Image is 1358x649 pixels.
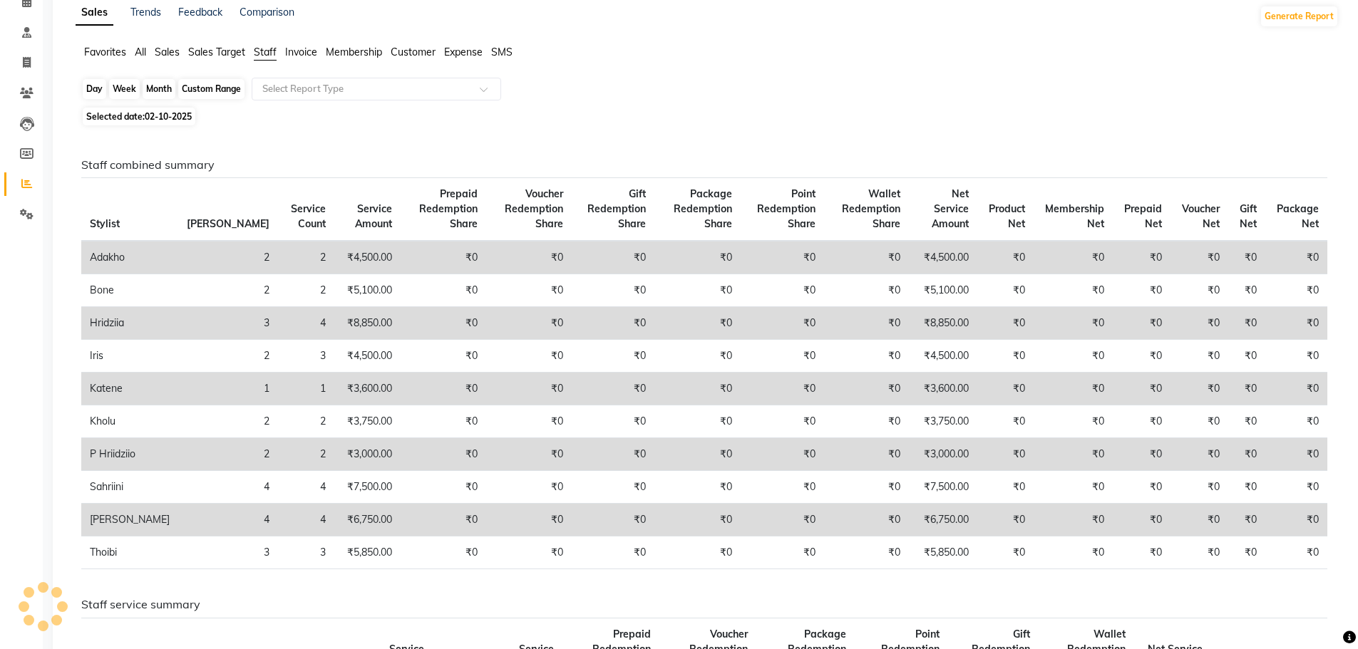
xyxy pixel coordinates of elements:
td: ₹0 [572,373,654,405]
td: ₹0 [1265,504,1327,536]
td: ₹0 [401,340,486,373]
td: ₹0 [824,340,909,373]
td: ₹0 [654,405,741,438]
td: ₹0 [654,471,741,504]
td: ₹0 [1034,307,1113,340]
td: ₹0 [654,307,741,340]
td: ₹6,750.00 [909,504,978,536]
td: ₹0 [1265,307,1327,340]
td: ₹0 [1265,471,1327,504]
td: ₹0 [486,504,572,536]
span: Gift Net [1240,202,1257,230]
td: ₹0 [1228,504,1265,536]
div: Day [83,79,106,99]
td: ₹6,750.00 [334,504,401,536]
td: ₹0 [824,241,909,274]
td: ₹0 [1171,536,1228,569]
td: ₹0 [977,307,1034,340]
td: ₹4,500.00 [334,340,401,373]
td: ₹0 [1265,536,1327,569]
td: ₹4,500.00 [909,340,978,373]
span: Prepaid Net [1124,202,1162,230]
td: ₹0 [654,438,741,471]
td: 2 [278,241,334,274]
td: ₹0 [486,438,572,471]
td: ₹0 [486,536,572,569]
span: Selected date: [83,108,195,125]
td: ₹0 [741,307,824,340]
td: ₹0 [824,274,909,307]
span: Customer [391,46,436,58]
td: ₹0 [1171,274,1228,307]
td: ₹0 [1265,241,1327,274]
td: ₹0 [1228,241,1265,274]
td: ₹5,100.00 [909,274,978,307]
td: 2 [178,405,278,438]
td: ₹0 [572,438,654,471]
td: ₹0 [1228,438,1265,471]
td: ₹0 [572,340,654,373]
td: ₹0 [1113,471,1171,504]
span: Invoice [285,46,317,58]
div: Custom Range [178,79,245,99]
td: ₹0 [1113,405,1171,438]
h6: Staff service summary [81,598,1327,611]
td: ₹0 [401,504,486,536]
span: Stylist [90,217,120,230]
td: 2 [278,405,334,438]
td: ₹0 [1228,307,1265,340]
span: Voucher Redemption Share [505,187,563,230]
td: ₹0 [1228,405,1265,438]
td: ₹0 [1034,373,1113,405]
div: Week [109,79,140,99]
td: Katene [81,373,178,405]
a: Comparison [240,6,294,19]
td: ₹7,500.00 [909,471,978,504]
td: ₹0 [486,405,572,438]
span: Point Redemption Share [757,187,816,230]
span: Voucher Net [1182,202,1220,230]
td: ₹0 [824,438,909,471]
a: Feedback [178,6,222,19]
td: 1 [278,373,334,405]
span: Net Service Amount [932,187,969,230]
span: Favorites [84,46,126,58]
span: Sales [155,46,180,58]
td: ₹0 [1171,504,1228,536]
td: 2 [178,340,278,373]
td: ₹0 [1228,536,1265,569]
span: All [135,46,146,58]
span: Package Redemption Share [674,187,732,230]
td: ₹0 [1265,405,1327,438]
td: Kholu [81,405,178,438]
td: ₹0 [977,471,1034,504]
td: ₹0 [1171,241,1228,274]
span: Service Amount [355,202,392,230]
td: ₹0 [1113,504,1171,536]
td: ₹3,000.00 [334,438,401,471]
td: ₹0 [824,405,909,438]
td: P Hriidziio [81,438,178,471]
span: Wallet Redemption Share [842,187,900,230]
td: Thoibi [81,536,178,569]
td: Adakho [81,241,178,274]
td: ₹0 [977,504,1034,536]
td: ₹0 [824,471,909,504]
td: ₹0 [654,340,741,373]
td: 2 [178,438,278,471]
td: ₹0 [1034,504,1113,536]
td: ₹0 [654,373,741,405]
td: ₹0 [824,373,909,405]
td: ₹0 [1171,405,1228,438]
td: ₹0 [1034,471,1113,504]
td: 4 [278,504,334,536]
td: ₹0 [486,274,572,307]
td: ₹0 [654,241,741,274]
td: ₹8,850.00 [909,307,978,340]
td: ₹0 [824,504,909,536]
td: ₹0 [1034,241,1113,274]
td: 4 [178,471,278,504]
span: 02-10-2025 [145,111,192,122]
td: ₹3,600.00 [909,373,978,405]
td: ₹0 [401,471,486,504]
